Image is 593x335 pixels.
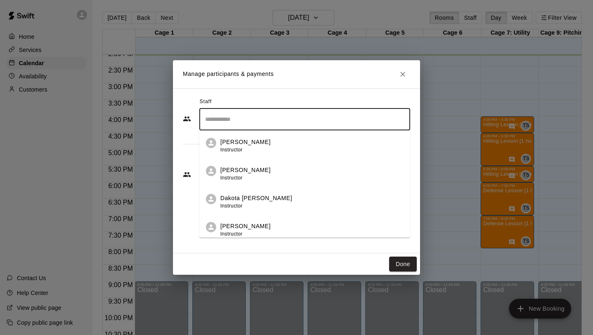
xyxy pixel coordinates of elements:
div: Search staff [199,109,410,130]
p: [PERSON_NAME] [220,166,271,175]
div: Dakota Bandy [206,194,216,204]
span: Instructor [220,231,243,237]
svg: Staff [183,115,191,123]
span: Instructor [220,147,243,153]
button: Close [395,67,410,82]
span: Instructor [220,203,243,209]
p: Dakota [PERSON_NAME] [220,194,292,203]
div: Bella Thornton [206,138,216,148]
p: Manage participants & payments [183,70,274,78]
p: [PERSON_NAME] [220,222,271,231]
div: Taylor Chadwick [206,222,216,232]
span: Staff [200,95,212,109]
button: Done [389,257,417,272]
div: Caleb Huskin [206,166,216,176]
svg: Customers [183,170,191,179]
p: [PERSON_NAME] [220,138,271,146]
span: Instructor [220,175,243,181]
